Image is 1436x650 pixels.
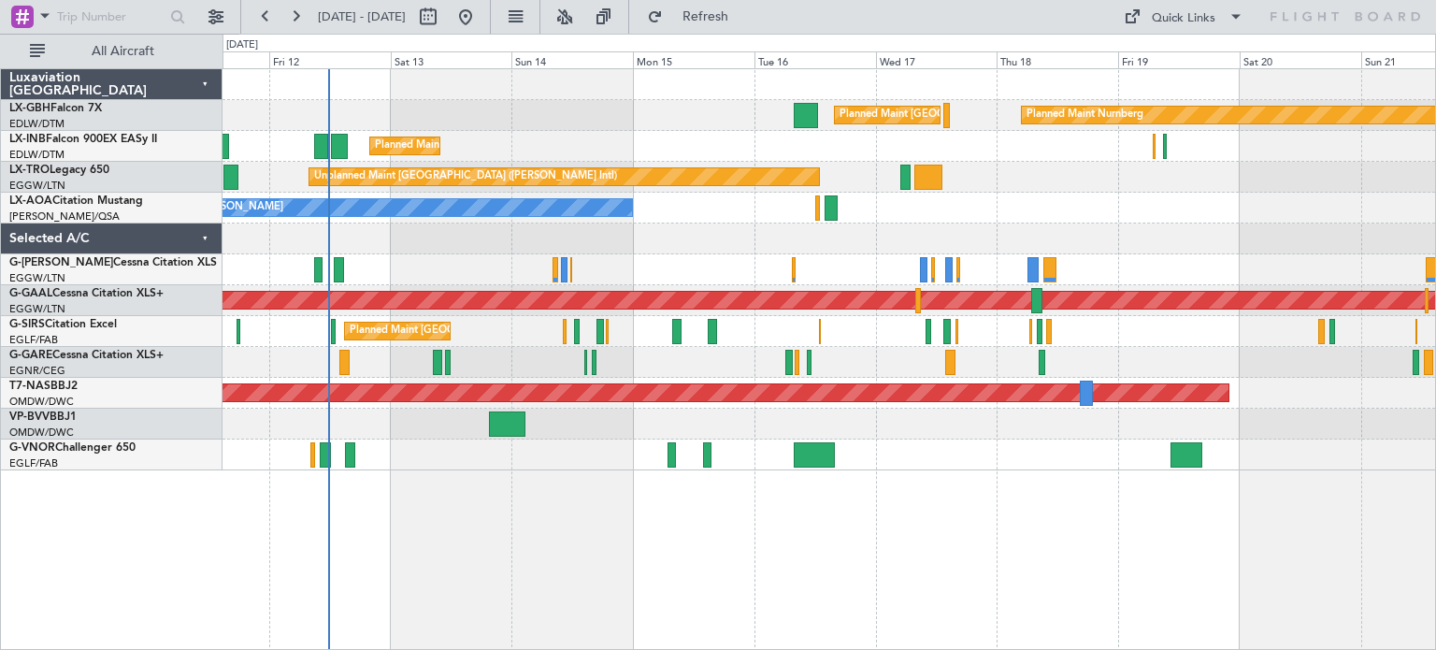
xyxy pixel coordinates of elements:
[9,195,52,207] span: LX-AOA
[633,51,754,68] div: Mon 15
[375,132,669,160] div: Planned Maint [GEOGRAPHIC_DATA] ([GEOGRAPHIC_DATA])
[314,163,617,191] div: Unplanned Maint [GEOGRAPHIC_DATA] ([PERSON_NAME] Intl)
[1240,51,1361,68] div: Sat 20
[391,51,512,68] div: Sat 13
[9,412,50,423] span: VP-BVV
[9,179,65,193] a: EGGW/LTN
[9,350,52,361] span: G-GARE
[9,364,65,378] a: EGNR/CEG
[269,51,391,68] div: Fri 12
[9,302,65,316] a: EGGW/LTN
[9,319,45,330] span: G-SIRS
[9,442,55,454] span: G-VNOR
[9,350,164,361] a: G-GARECessna Citation XLS+
[9,333,58,347] a: EGLF/FAB
[21,36,203,66] button: All Aircraft
[9,395,74,409] a: OMDW/DWC
[318,8,406,25] span: [DATE] - [DATE]
[9,381,50,392] span: T7-NAS
[1118,51,1240,68] div: Fri 19
[9,257,113,268] span: G-[PERSON_NAME]
[840,101,1134,129] div: Planned Maint [GEOGRAPHIC_DATA] ([GEOGRAPHIC_DATA])
[9,134,46,145] span: LX-INB
[9,319,117,330] a: G-SIRSCitation Excel
[9,426,74,440] a: OMDW/DWC
[9,442,136,454] a: G-VNORChallenger 650
[9,288,52,299] span: G-GAAL
[9,271,65,285] a: EGGW/LTN
[9,165,109,176] a: LX-TROLegacy 650
[9,165,50,176] span: LX-TRO
[754,51,876,68] div: Tue 16
[1114,2,1253,32] button: Quick Links
[9,288,164,299] a: G-GAALCessna Citation XLS+
[639,2,751,32] button: Refresh
[876,51,998,68] div: Wed 17
[9,103,102,114] a: LX-GBHFalcon 7X
[9,195,143,207] a: LX-AOACitation Mustang
[9,257,217,268] a: G-[PERSON_NAME]Cessna Citation XLS
[57,3,165,31] input: Trip Number
[9,381,78,392] a: T7-NASBBJ2
[9,456,58,470] a: EGLF/FAB
[9,117,65,131] a: EDLW/DTM
[511,51,633,68] div: Sun 14
[9,209,120,224] a: [PERSON_NAME]/QSA
[1152,9,1215,28] div: Quick Links
[9,103,50,114] span: LX-GBH
[1027,101,1143,129] div: Planned Maint Nurnberg
[9,134,157,145] a: LX-INBFalcon 900EX EASy II
[350,317,644,345] div: Planned Maint [GEOGRAPHIC_DATA] ([GEOGRAPHIC_DATA])
[9,148,65,162] a: EDLW/DTM
[9,412,77,423] a: VP-BVVBBJ1
[49,45,197,58] span: All Aircraft
[226,37,258,53] div: [DATE]
[667,10,745,23] span: Refresh
[997,51,1118,68] div: Thu 18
